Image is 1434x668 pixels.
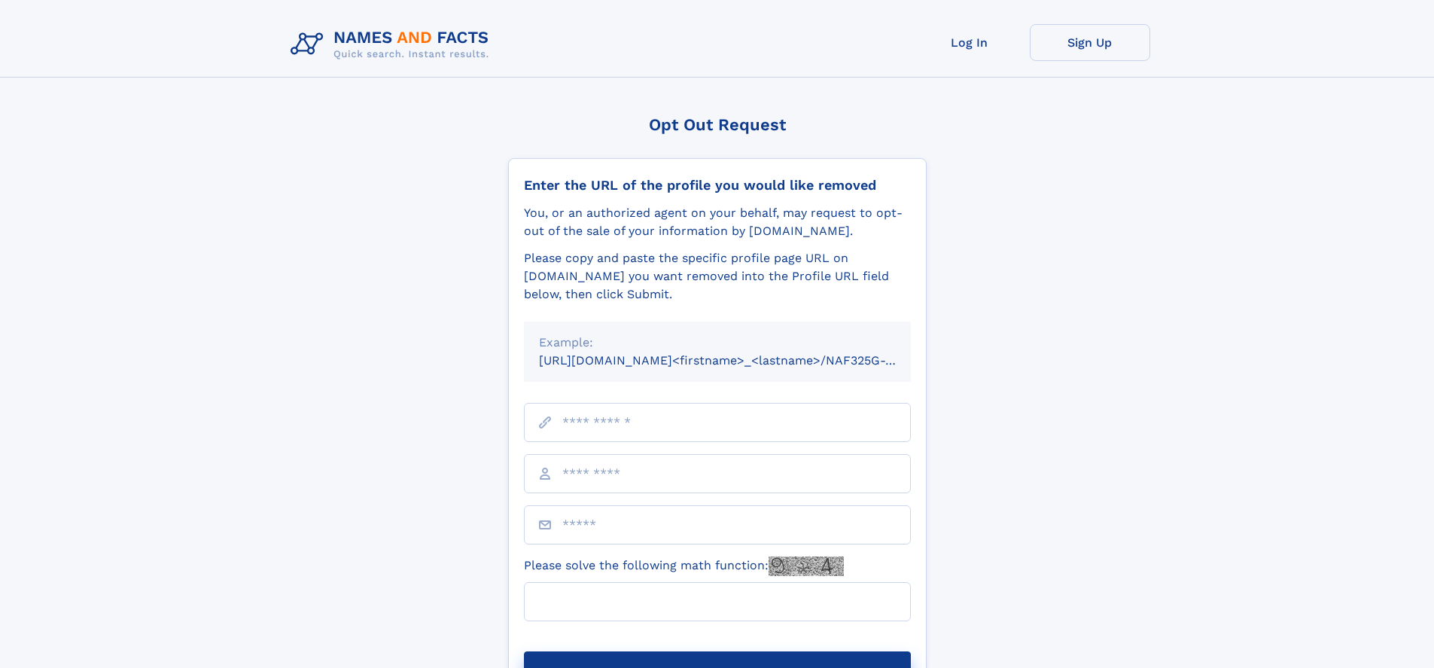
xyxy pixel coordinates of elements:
[539,334,896,352] div: Example:
[524,204,911,240] div: You, or an authorized agent on your behalf, may request to opt-out of the sale of your informatio...
[524,177,911,194] div: Enter the URL of the profile you would like removed
[1030,24,1150,61] a: Sign Up
[285,24,501,65] img: Logo Names and Facts
[524,249,911,303] div: Please copy and paste the specific profile page URL on [DOMAIN_NAME] you want removed into the Pr...
[524,557,844,576] label: Please solve the following math function:
[508,115,927,134] div: Opt Out Request
[909,24,1030,61] a: Log In
[539,353,939,368] small: [URL][DOMAIN_NAME]<firstname>_<lastname>/NAF325G-xxxxxxxx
